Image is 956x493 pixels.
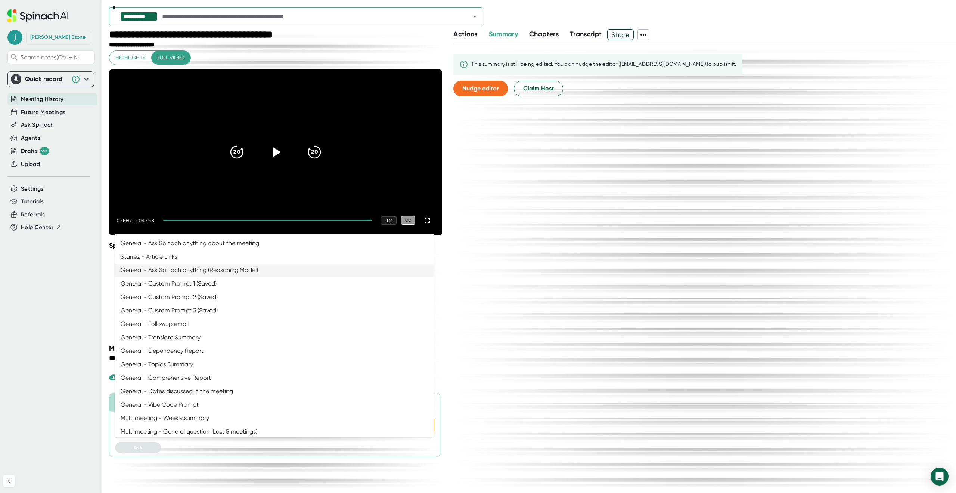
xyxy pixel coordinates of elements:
div: This summary is still being edited. You can nudge the editor ([EMAIL_ADDRESS][DOMAIN_NAME]) to pu... [471,61,736,68]
button: Tutorials [21,197,44,206]
button: Meeting History [21,95,63,104]
span: Search notes (Ctrl + K) [21,54,93,61]
div: Drafts [21,147,49,155]
li: General - Dates discussed in the meeting [115,385,434,398]
button: Highlights [109,51,152,65]
button: Settings [21,185,44,193]
span: Share [608,28,633,41]
li: Starrez - Article Links [115,250,434,264]
div: Quick record [11,72,91,87]
div: Jeremy Stone [30,34,86,41]
button: Upload [21,160,40,169]
li: Multi meeting - General question (Last 5 meetings) [115,425,434,438]
button: Collapse sidebar [3,475,15,487]
button: Summary [489,29,518,39]
li: General - Custom Prompt 2 (Saved) [115,290,434,304]
div: Speaker Timeline [109,241,442,250]
span: Ask [134,444,142,451]
button: Share [607,29,634,40]
div: Meeting Attendees [109,344,444,353]
button: Claim Host [514,81,563,96]
li: General - Custom Prompt 1 (Saved) [115,277,434,290]
button: Actions [453,29,477,39]
span: Nudge editor [462,85,499,92]
li: General - Followup email [115,317,434,331]
li: General - Comprehensive Report [115,371,434,385]
div: Quick record [25,76,68,83]
button: Drafts 99+ [21,147,49,155]
button: Ask [115,442,161,453]
li: General - Topics Summary [115,358,434,371]
li: General - Ask Spinach anything about the meeting [115,237,434,250]
li: General - Vibe Code Prompt [115,398,434,412]
span: Help Center [21,223,54,232]
span: j [7,30,22,45]
span: Full video [157,53,184,62]
span: Claim Host [523,84,554,93]
div: 1 x [381,216,397,225]
span: Actions [453,30,477,38]
span: Highlights [115,53,146,62]
button: Agents [21,134,40,142]
div: Download Video [109,373,167,382]
button: Ask Spinach [21,121,54,129]
li: General - Dependency Report [115,344,434,358]
li: General - Ask Spinach anything (Reasoning Model) [115,264,434,277]
button: Nudge editor [453,81,508,96]
button: Full video [151,51,190,65]
li: Multi meeting - Weekly summary [115,412,434,425]
div: 99+ [40,147,49,155]
button: Transcript [570,29,602,39]
span: Chapters [529,30,559,38]
li: General - Translate Summary [115,331,434,344]
button: Future Meetings [21,108,65,117]
button: Help Center [21,223,62,232]
div: CC [401,216,415,225]
span: Transcript [570,30,602,38]
div: 0:00 / 1:04:53 [117,218,154,224]
button: Chapters [529,29,559,39]
li: General - Custom Prompt 3 (Saved) [115,304,434,317]
span: Summary [489,30,518,38]
button: Referrals [21,210,45,219]
div: Open Intercom Messenger [931,468,949,486]
button: Open [469,11,480,22]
